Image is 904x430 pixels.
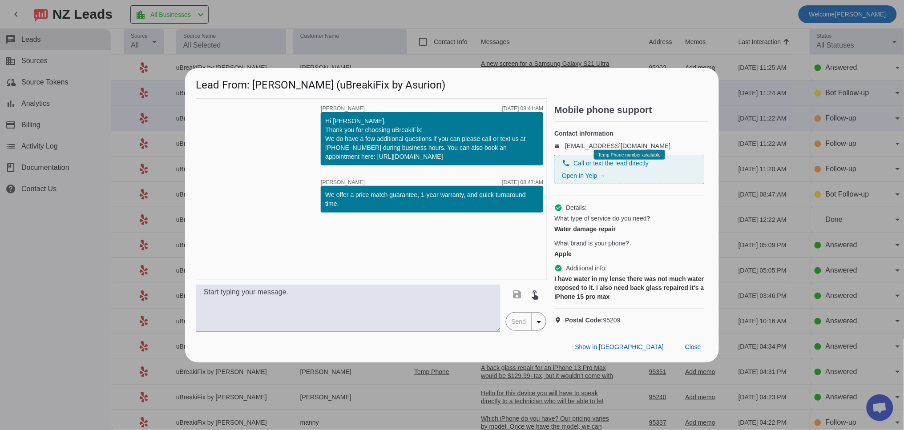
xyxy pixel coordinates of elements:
[573,159,649,168] span: Call or text the lead directly
[554,239,629,248] span: What brand is your phone?
[678,339,708,355] button: Close
[530,289,541,300] mat-icon: touch_app
[562,172,605,179] a: Open in Yelp →
[321,180,365,185] span: [PERSON_NAME]
[185,68,719,98] h1: Lead From: [PERSON_NAME] (uBreakiFix by Asurion)
[598,153,661,157] span: Temp Phone number available
[562,159,570,167] mat-icon: phone
[554,274,705,301] div: I have water in my lense there was not much water exposed to it. I also need back glass repaired ...
[554,214,650,223] span: What type of service do you need?
[554,129,705,138] h4: Contact information
[565,317,603,324] strong: Postal Code:
[533,317,544,327] mat-icon: arrow_drop_down
[554,264,562,272] mat-icon: check_circle
[325,117,539,161] div: Hi [PERSON_NAME], Thank you for choosing uBreakiFix! We do have a few additional questions if you...
[554,144,565,148] mat-icon: email
[554,204,562,212] mat-icon: check_circle
[502,180,543,185] div: [DATE] 08:47:AM
[565,142,670,149] a: [EMAIL_ADDRESS][DOMAIN_NAME]
[321,106,365,111] span: [PERSON_NAME]
[325,190,539,208] div: We offer a price match guarantee, 1-year warranty, and quick turnaround time.​
[554,225,705,233] div: Water damage repair
[554,249,705,258] div: Apple
[575,343,664,350] span: Show in [GEOGRAPHIC_DATA]
[554,105,708,114] h2: Mobile phone support
[685,343,701,350] span: Close
[566,203,587,212] span: Details:
[554,317,565,324] mat-icon: location_on
[502,106,543,111] div: [DATE] 08:41:AM
[566,264,607,273] span: Additional info:
[568,339,671,355] button: Show in [GEOGRAPHIC_DATA]
[565,316,621,325] span: 95209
